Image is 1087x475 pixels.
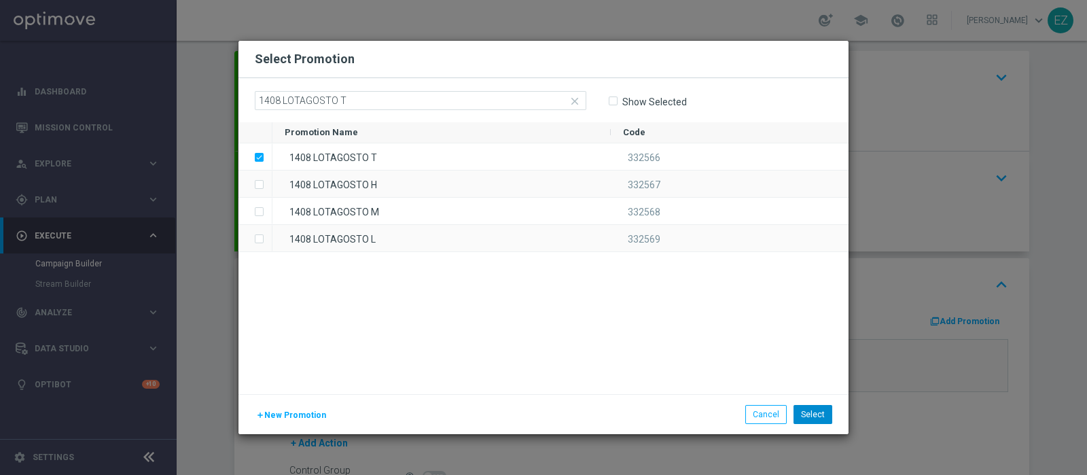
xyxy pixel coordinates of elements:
button: New Promotion [255,408,327,423]
span: 332567 [628,179,660,190]
div: Press SPACE to select this row. [238,225,272,252]
div: Press SPACE to select this row. [272,225,849,252]
label: Show Selected [622,96,687,108]
i: close [569,95,581,107]
i: add [256,411,264,419]
div: 1408 LOTAGOSTO M [272,198,611,224]
button: Select [794,405,832,424]
span: Code [623,127,645,137]
h2: Select Promotion [255,51,355,67]
span: Promotion Name [285,127,358,137]
div: Press SPACE to deselect this row. [238,143,272,171]
button: Cancel [745,405,787,424]
div: 1408 LOTAGOSTO T [272,143,611,170]
div: Press SPACE to select this row. [238,171,272,198]
div: 1408 LOTAGOSTO L [272,225,611,251]
span: 332568 [628,207,660,217]
span: New Promotion [264,410,326,420]
div: Press SPACE to select this row. [238,198,272,225]
div: Press SPACE to deselect this row. [272,143,849,171]
span: 332569 [628,234,660,245]
div: 1408 LOTAGOSTO H [272,171,611,197]
div: Press SPACE to select this row. [272,198,849,225]
div: Press SPACE to select this row. [272,171,849,198]
span: 332566 [628,152,660,163]
input: Search by Promotion name or Promo code [255,91,586,110]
